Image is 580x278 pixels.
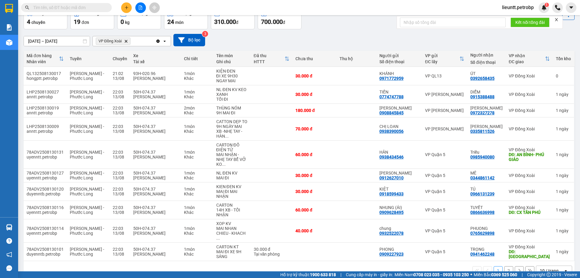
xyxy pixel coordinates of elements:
div: anntt.petrobp [27,94,64,99]
div: Chuyến [113,56,127,61]
div: 180.000 đ [295,108,333,113]
div: 9H MAI ĐI [216,110,248,115]
div: KIỆN ĐEN [216,69,248,74]
span: aim [152,5,156,10]
div: [PERSON_NAME] [133,94,178,99]
div: 13/08 [113,110,127,115]
span: đ [283,20,285,25]
div: 0774747788 [379,94,404,99]
span: plus [124,5,129,10]
div: Tại văn phòng [254,252,290,257]
div: ĐI XE 9H30 NGAY MAI [216,74,248,83]
div: [PERSON_NAME] [133,110,178,115]
div: 13/08 [113,252,127,257]
div: LHP2508130009 [27,124,64,129]
div: Tồn kho [556,56,571,61]
div: chung [379,226,419,231]
span: ... [225,134,229,139]
div: 0985940080 [470,155,495,159]
div: Khác [184,129,210,134]
div: THUỲ LINH [470,124,503,129]
div: TỐI ĐI [216,97,248,102]
div: 1 món [184,247,210,252]
span: 24 [167,18,174,25]
span: VP Đồng Xoài [98,39,122,44]
div: 78ADV2508130116 [27,205,64,210]
div: 1 món [184,205,210,210]
div: QUANG LỢI [379,171,419,175]
svg: open [162,39,167,44]
th: Toggle SortBy [506,51,553,67]
div: Tuyến [70,56,107,61]
input: Tìm tên, số ĐT hoặc mã đơn [33,4,105,11]
span: ... [216,236,220,240]
div: [PERSON_NAME] [133,210,178,215]
div: Số điện thoại [379,59,419,64]
span: [PERSON_NAME] - Phước Long [70,106,104,115]
div: 78ADV2508130114 [27,226,64,231]
span: 0 [121,18,124,25]
div: 1 [556,108,571,113]
div: VP [PERSON_NAME] [425,108,464,113]
div: 78ADV2508130131 [27,150,64,155]
span: ngày [559,173,569,178]
div: Khác [184,155,210,159]
strong: 0369 525 060 [491,272,517,277]
span: Hỗ trợ kỹ thuật: [280,271,336,278]
sup: 1 [545,3,549,7]
div: 78ADV2508130120 [27,187,64,191]
div: LHP2508130019 [27,106,64,110]
div: 13/08 [113,175,127,180]
div: 0335811526 [470,129,495,134]
div: Khác [184,231,210,236]
div: 50H-074.37 [133,205,178,210]
div: NL ĐEN KV KEO XANH [216,87,248,97]
div: 1 [556,189,571,194]
img: logo-vxr [5,4,13,13]
svg: Delete [124,39,128,43]
div: 22:03 [113,247,127,252]
div: NL ĐEN KV [216,171,248,175]
button: aim [149,2,160,13]
div: KHÁNH [379,71,419,76]
th: Toggle SortBy [251,51,293,67]
button: Khối lượng0kg [117,8,161,29]
div: VP Đồng Xoài [509,92,550,97]
div: 0908845845 [379,110,404,115]
div: hongptt.petrobp [27,76,64,81]
div: 93H-020.96 [133,71,178,76]
span: 1 [546,3,548,7]
div: TRỌNG [470,247,503,252]
div: Số điện thoại [470,60,503,65]
div: MAI ĐI MAI NHẬN [216,189,248,199]
span: ngày [559,152,569,157]
div: Khác [184,252,210,257]
span: ngày [559,228,569,233]
button: 1 [494,266,503,275]
div: PHUONG [470,226,503,231]
div: 50H-074.37 [133,226,178,231]
div: NHUNG (ÁI) [379,205,419,210]
span: ngày [559,126,569,131]
div: 22:03 [113,187,127,191]
div: VP Đồng Xoài [509,205,550,210]
div: 0932522078 [379,231,404,236]
img: warehouse-icon [6,224,12,231]
div: 50H-074.37 [133,90,178,94]
div: CARTON ĐỒ ĐIỆN TỬ [216,142,248,152]
div: VP Đồng Xoài [509,173,550,178]
div: 0941462248 [470,252,495,257]
div: Thu hộ [340,56,373,61]
span: ngày [559,92,569,97]
div: 50H-074.37 [133,150,178,155]
div: 30.000 đ [295,74,333,78]
div: 1 món [184,90,210,94]
div: uyenntt.petrobp [27,175,64,180]
div: 1 món [184,187,210,191]
div: 21:02 [113,71,127,76]
div: 22:03 [113,205,127,210]
div: Triều [470,150,503,155]
div: Chưa thu [295,56,333,61]
div: 60.000 đ [295,152,333,157]
sup: 3 [202,31,208,37]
